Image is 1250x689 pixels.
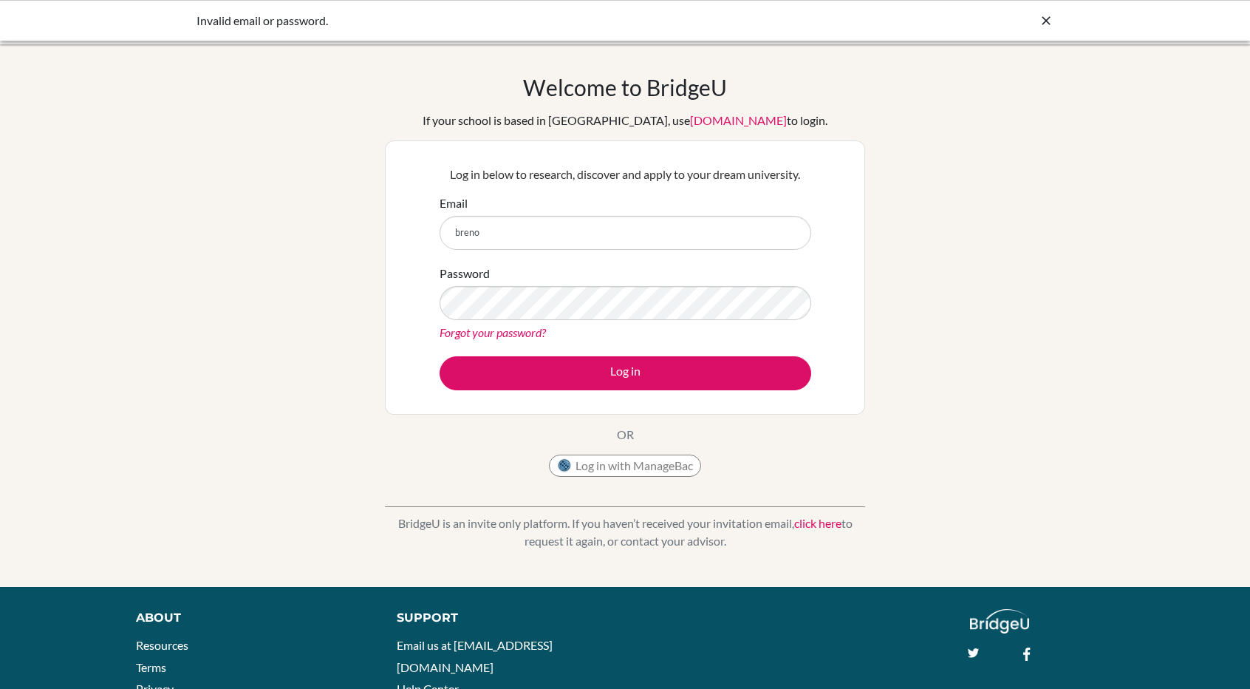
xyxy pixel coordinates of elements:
div: If your school is based in [GEOGRAPHIC_DATA], use to login. [423,112,827,129]
a: Resources [136,638,188,652]
button: Log in with ManageBac [549,455,701,477]
a: Terms [136,660,166,674]
a: Forgot your password? [440,325,546,339]
h1: Welcome to BridgeU [523,74,727,101]
label: Password [440,265,490,282]
p: Log in below to research, discover and apply to your dream university. [440,166,811,183]
div: Support [397,609,609,627]
a: Email us at [EMAIL_ADDRESS][DOMAIN_NAME] [397,638,553,674]
div: Invalid email or password. [197,12,832,30]
button: Log in [440,356,811,390]
p: OR [617,426,634,444]
label: Email [440,194,468,212]
a: click here [794,516,841,530]
p: BridgeU is an invite only platform. If you haven’t received your invitation email, to request it ... [385,515,865,550]
div: About [136,609,364,627]
img: logo_white@2x-f4f0deed5e89b7ecb1c2cc34c3e3d731f90f0f143d5ea2071677605dd97b5244.png [970,609,1030,634]
a: [DOMAIN_NAME] [690,113,787,127]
